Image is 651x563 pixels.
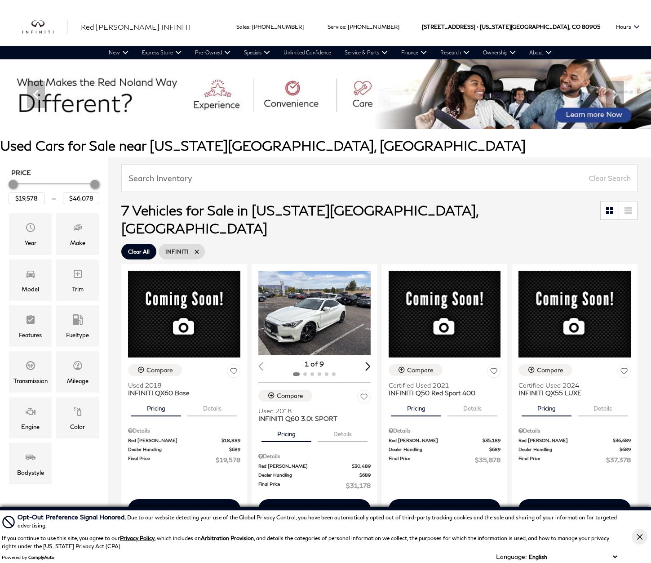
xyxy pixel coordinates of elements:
[389,455,501,465] a: Final Price $35,878
[483,437,500,444] span: $35,189
[121,164,638,192] input: Search Inventory
[165,246,189,257] span: INFINITI
[27,81,45,108] div: Previous
[25,238,36,248] div: Year
[302,112,311,121] span: Go to slide 1
[128,427,240,435] div: Pricing Details - INFINITI QX60 Base
[9,351,52,393] div: TransmissionTransmission
[518,364,572,376] button: Compare Vehicle
[67,376,89,386] div: Mileage
[523,46,558,59] a: About
[128,437,221,444] span: Red [PERSON_NAME]
[128,455,240,465] a: Final Price $19,578
[128,499,240,519] div: 24 Hour Test Drive - INFINITI QX60 Base
[365,362,371,371] div: Next slide
[72,312,83,330] span: Fueltype
[229,446,240,453] span: $689
[25,266,36,284] span: Model
[2,535,609,550] p: If you continue to use this site, you agree to our , which includes an , and details the categori...
[527,553,619,561] select: Language Select
[611,8,644,46] button: Open the hours dropdown
[216,455,240,465] span: $19,578
[518,271,631,357] img: 2024 INFINITI QX55 LUXE
[480,8,571,46] span: [US_STATE][GEOGRAPHIC_DATA],
[258,481,371,490] a: Final Price $31,178
[489,446,500,453] span: $689
[496,554,527,560] div: Language:
[277,46,338,59] a: Unlimited Confidence
[617,364,631,381] button: Save Vehicle
[578,397,628,416] button: details tab
[56,305,99,347] div: FueltypeFueltype
[522,397,571,416] button: pricing tab
[348,23,399,30] a: [PHONE_NUMBER]
[394,46,434,59] a: Finance
[13,376,48,386] div: Transmission
[258,499,371,519] div: 24 Hour Test Drive - INFINITI Q60 3.0t SPORT
[407,366,434,374] div: Compare
[9,192,45,204] input: Minimum
[21,422,40,432] div: Engine
[359,472,371,478] span: $689
[146,366,173,374] div: Compare
[25,404,36,422] span: Engine
[56,259,99,301] div: TrimTrim
[221,437,240,444] span: $18,889
[63,192,99,204] input: Maximum
[389,446,490,453] span: Dealer Handling
[518,437,631,444] a: Red [PERSON_NAME] $36,689
[72,284,84,294] div: Trim
[188,46,237,59] a: Pre-Owned
[476,46,523,59] a: Ownership
[518,381,631,397] a: Certified Used 2024INFINITI QX55 LUXE
[128,364,182,376] button: Compare Vehicle
[135,46,188,59] a: Express Store
[128,455,216,465] span: Final Price
[17,468,44,478] div: Bodystyle
[389,271,501,357] img: 2021 INFINITI Q50 Red Sport 400
[258,472,371,478] a: Dealer Handling $689
[258,390,312,402] button: Compare Vehicle
[70,238,85,248] div: Make
[120,535,155,541] a: Privacy Policy
[518,437,613,444] span: Red [PERSON_NAME]
[258,271,371,355] div: 1 / 2
[153,505,216,514] div: 24 Hour Test Drive
[201,535,254,541] strong: Arbitration Provision
[389,389,494,397] span: INFINITI Q50 Red Sport 400
[258,463,371,469] a: Red [PERSON_NAME] $30,489
[128,381,240,397] a: Used 2018INFINITI QX60 Base
[56,213,99,255] div: MakeMake
[518,446,631,453] a: Dealer Handling $689
[258,472,359,478] span: Dealer Handling
[518,381,624,389] span: Certified Used 2024
[128,246,150,257] span: Clear All
[357,390,371,407] button: Save Vehicle
[277,392,303,400] div: Compare
[352,463,371,469] span: $30,489
[328,23,345,30] span: Service
[258,407,371,422] a: Used 2018INFINITI Q60 3.0t SPORT
[56,351,99,393] div: MileageMileage
[25,450,36,468] span: Bodystyle
[9,213,52,255] div: YearYear
[389,437,483,444] span: Red [PERSON_NAME]
[346,481,371,490] span: $31,178
[572,8,580,46] span: CO
[345,23,346,30] span: :
[66,330,89,340] div: Fueltype
[283,505,346,514] div: 24 Hour Test Drive
[128,381,234,389] span: Used 2018
[22,284,39,294] div: Model
[25,220,36,238] span: Year
[258,452,371,460] div: Pricing Details - INFINITI Q60 3.0t SPORT
[487,364,500,381] button: Save Vehicle
[340,112,349,121] span: Go to slide 4
[258,271,371,355] img: 2018 INFINITI Q60 3.0t SPORT 1
[389,455,475,465] span: Final Price
[389,499,501,519] div: 24 Hour Test Drive - INFINITI Q50 Red Sport 400
[389,446,501,453] a: Dealer Handling $689
[128,437,240,444] a: Red [PERSON_NAME] $18,889
[102,46,135,59] a: New
[422,23,600,30] a: [STREET_ADDRESS] • [US_STATE][GEOGRAPHIC_DATA], CO 80905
